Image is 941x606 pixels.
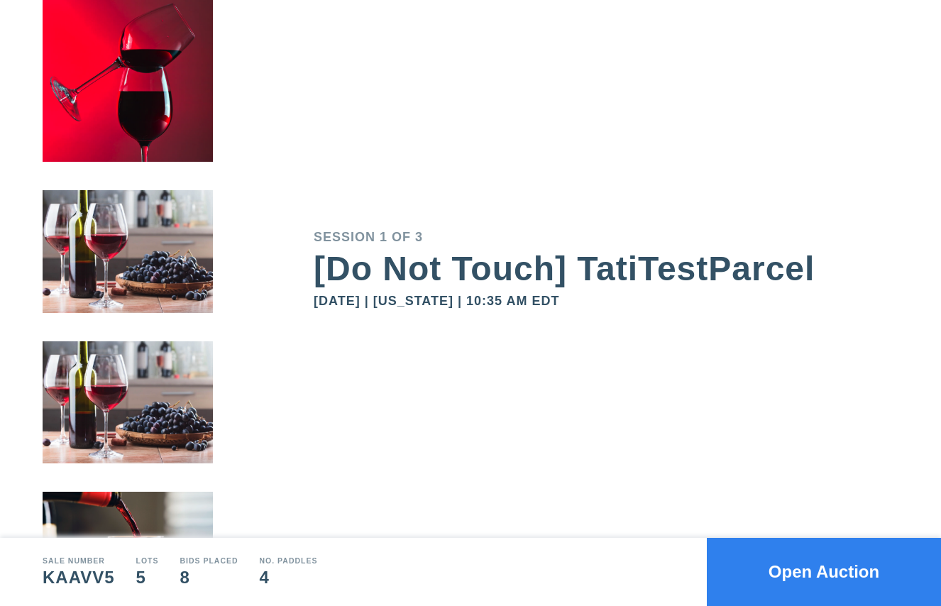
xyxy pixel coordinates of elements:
div: Sale number [43,558,115,566]
button: Open Auction [707,538,941,606]
img: small [43,194,213,346]
div: Session 1 of 3 [314,231,898,243]
div: KAAVV5 [43,569,115,586]
div: 5 [136,569,159,586]
div: 4 [260,569,318,586]
div: 8 [180,569,238,586]
img: small [43,346,213,497]
div: [Do Not Touch] TatiTestParcel [314,252,898,286]
img: small [43,4,213,194]
div: Lots [136,558,159,566]
div: [DATE] | [US_STATE] | 10:35 AM EDT [314,294,898,307]
div: No. Paddles [260,558,318,566]
div: Bids Placed [180,558,238,566]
